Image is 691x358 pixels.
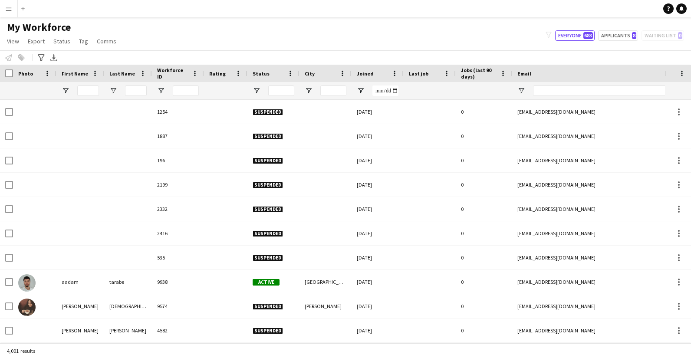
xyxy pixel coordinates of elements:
[253,303,283,310] span: Suspended
[583,32,593,39] span: 683
[456,124,512,148] div: 0
[456,294,512,318] div: 0
[104,319,152,342] div: [PERSON_NAME]
[109,87,117,95] button: Open Filter Menu
[152,294,204,318] div: 9574
[299,270,352,294] div: [GEOGRAPHIC_DATA]
[125,85,147,96] input: Last Name Filter Input
[352,197,404,221] div: [DATE]
[512,319,686,342] div: [EMAIL_ADDRESS][DOMAIN_NAME]
[352,221,404,245] div: [DATE]
[209,70,226,77] span: Rating
[409,70,428,77] span: Last job
[352,319,404,342] div: [DATE]
[253,182,283,188] span: Suspended
[109,70,135,77] span: Last Name
[7,21,71,34] span: My Workforce
[357,70,374,77] span: Joined
[512,124,686,148] div: [EMAIL_ADDRESS][DOMAIN_NAME]
[97,37,116,45] span: Comms
[512,173,686,197] div: [EMAIL_ADDRESS][DOMAIN_NAME]
[93,36,120,47] a: Comms
[512,221,686,245] div: [EMAIL_ADDRESS][DOMAIN_NAME]
[461,67,497,80] span: Jobs (last 90 days)
[253,279,280,286] span: Active
[253,109,283,115] span: Suspended
[152,100,204,124] div: 1254
[533,85,681,96] input: Email Filter Input
[36,53,46,63] app-action-btn: Advanced filters
[157,67,188,80] span: Workforce ID
[157,87,165,95] button: Open Filter Menu
[18,70,33,77] span: Photo
[512,148,686,172] div: [EMAIL_ADDRESS][DOMAIN_NAME]
[357,87,365,95] button: Open Filter Menu
[152,246,204,269] div: 535
[253,70,270,77] span: Status
[7,37,19,45] span: View
[352,124,404,148] div: [DATE]
[152,221,204,245] div: 2416
[268,85,294,96] input: Status Filter Input
[173,85,199,96] input: Workforce ID Filter Input
[253,158,283,164] span: Suspended
[320,85,346,96] input: City Filter Input
[62,70,88,77] span: First Name
[352,100,404,124] div: [DATE]
[352,294,404,318] div: [DATE]
[305,70,315,77] span: City
[253,87,260,95] button: Open Filter Menu
[76,36,92,47] a: Tag
[152,197,204,221] div: 2332
[77,85,99,96] input: First Name Filter Input
[152,173,204,197] div: 2199
[253,255,283,261] span: Suspended
[79,37,88,45] span: Tag
[456,173,512,197] div: 0
[50,36,74,47] a: Status
[512,294,686,318] div: [EMAIL_ADDRESS][DOMAIN_NAME]
[456,221,512,245] div: 0
[28,37,45,45] span: Export
[49,53,59,63] app-action-btn: Export XLSX
[517,87,525,95] button: Open Filter Menu
[305,87,313,95] button: Open Filter Menu
[253,133,283,140] span: Suspended
[24,36,48,47] a: Export
[352,270,404,294] div: [DATE]
[456,270,512,294] div: 0
[3,36,23,47] a: View
[632,32,636,39] span: 8
[18,299,36,316] img: Aakriti Jain
[152,148,204,172] div: 196
[253,206,283,213] span: Suspended
[456,246,512,269] div: 0
[152,270,204,294] div: 9938
[253,230,283,237] span: Suspended
[299,294,352,318] div: [PERSON_NAME]
[352,148,404,172] div: [DATE]
[512,270,686,294] div: [EMAIL_ADDRESS][DOMAIN_NAME]
[456,197,512,221] div: 0
[352,246,404,269] div: [DATE]
[512,100,686,124] div: [EMAIL_ADDRESS][DOMAIN_NAME]
[456,319,512,342] div: 0
[253,328,283,334] span: Suspended
[456,148,512,172] div: 0
[517,70,531,77] span: Email
[56,319,104,342] div: [PERSON_NAME]
[62,87,69,95] button: Open Filter Menu
[598,30,638,41] button: Applicants8
[352,173,404,197] div: [DATE]
[18,274,36,292] img: aadam tarabe
[104,270,152,294] div: tarabe
[56,270,104,294] div: aadam
[152,124,204,148] div: 1887
[555,30,595,41] button: Everyone683
[372,85,398,96] input: Joined Filter Input
[53,37,70,45] span: Status
[512,246,686,269] div: [EMAIL_ADDRESS][DOMAIN_NAME]
[512,197,686,221] div: [EMAIL_ADDRESS][DOMAIN_NAME]
[56,294,104,318] div: [PERSON_NAME]
[104,294,152,318] div: [DEMOGRAPHIC_DATA]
